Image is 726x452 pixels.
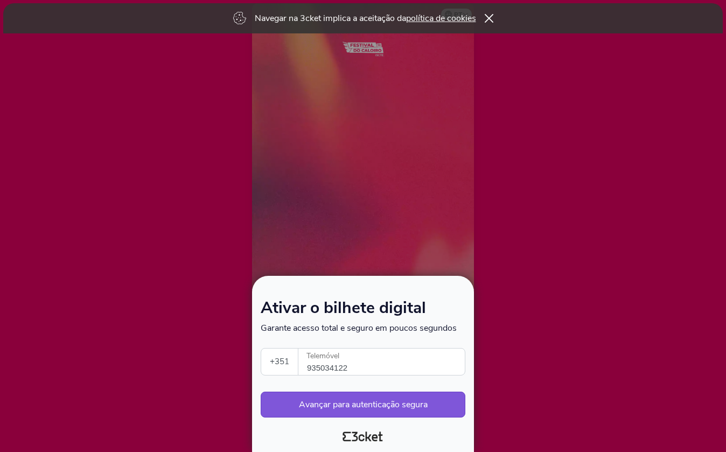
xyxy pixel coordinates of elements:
p: Garante acesso total e seguro em poucos segundos [261,322,465,334]
button: Avançar para autenticação segura [261,392,465,418]
p: Navegar na 3cket implica a aceitação da [255,12,476,24]
a: política de cookies [406,12,476,24]
input: Telemóvel [307,349,465,375]
h1: Ativar o bilhete digital [261,301,465,322]
label: Telemóvel [298,349,466,364]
